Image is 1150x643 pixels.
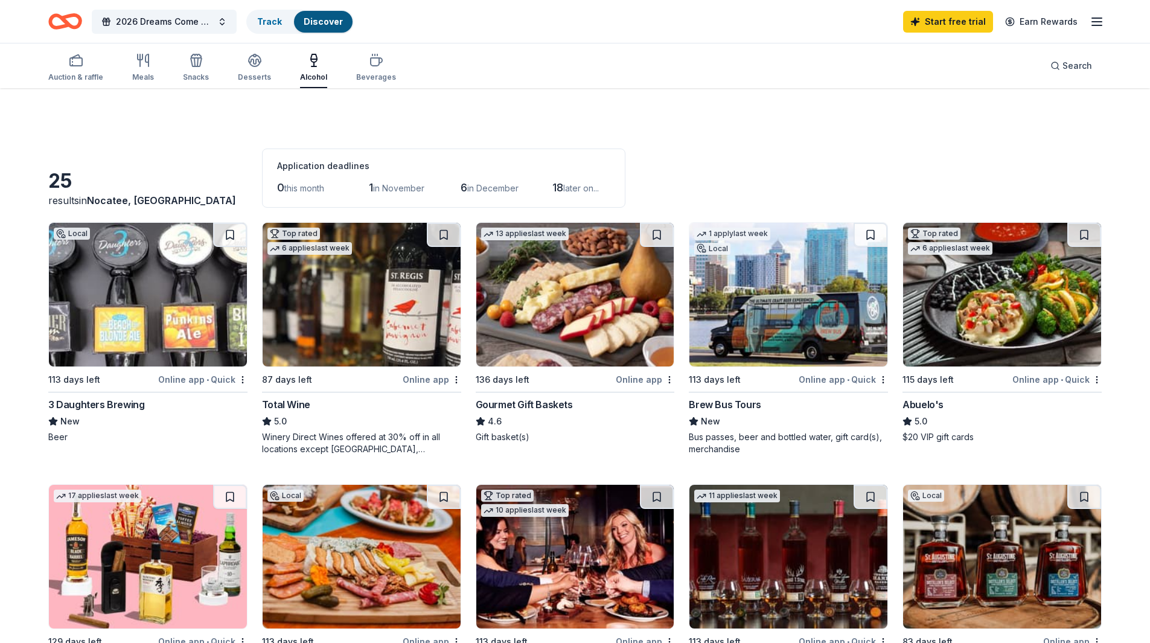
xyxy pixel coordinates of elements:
[373,183,424,193] span: in November
[206,375,209,385] span: •
[476,223,674,366] img: Image for Gourmet Gift Baskets
[263,485,461,629] img: Image for Treylor Park Restaurants
[48,48,103,88] button: Auction & raffle
[356,72,396,82] div: Beverages
[998,11,1085,33] a: Earn Rewards
[48,7,82,36] a: Home
[403,372,461,387] div: Online app
[616,372,674,387] div: Online app
[694,228,770,240] div: 1 apply last week
[49,485,247,629] img: Image for The BroBasket
[476,222,675,443] a: Image for Gourmet Gift Baskets13 applieslast week136 days leftOnline appGourmet Gift Baskets4.6Gi...
[903,485,1101,629] img: Image for St. Augustine Distillery
[689,373,741,387] div: 113 days left
[903,11,993,33] a: Start free trial
[48,397,144,412] div: 3 Daughters Brewing
[60,414,80,429] span: New
[1012,372,1102,387] div: Online app Quick
[257,16,282,27] a: Track
[461,181,467,194] span: 6
[701,414,720,429] span: New
[132,48,154,88] button: Meals
[300,72,327,82] div: Alcohol
[48,431,248,443] div: Beer
[262,373,312,387] div: 87 days left
[476,397,573,412] div: Gourmet Gift Baskets
[79,194,236,206] span: in
[356,48,396,88] button: Beverages
[277,181,284,194] span: 0
[369,181,373,194] span: 1
[481,490,534,502] div: Top rated
[799,372,888,387] div: Online app Quick
[847,375,849,385] span: •
[903,223,1101,366] img: Image for Abuelo's
[476,373,529,387] div: 136 days left
[183,48,209,88] button: Snacks
[481,228,569,240] div: 13 applies last week
[263,223,461,366] img: Image for Total Wine
[902,373,954,387] div: 115 days left
[902,397,944,412] div: Abuelo's
[689,485,887,629] img: Image for Buffalo Trace Distillery
[267,228,320,240] div: Top rated
[689,397,761,412] div: Brew Bus Tours
[54,490,141,502] div: 17 applies last week
[87,194,236,206] span: Nocatee, [GEOGRAPHIC_DATA]
[92,10,237,34] button: 2026 Dreams Come True Gala
[304,16,343,27] a: Discover
[238,72,271,82] div: Desserts
[902,222,1102,443] a: Image for Abuelo's Top rated6 applieslast week115 days leftOnline app•QuickAbuelo's5.0$20 VIP gif...
[552,181,563,194] span: 18
[54,228,90,240] div: Local
[1061,375,1063,385] span: •
[262,431,461,455] div: Winery Direct Wines offered at 30% off in all locations except [GEOGRAPHIC_DATA], [GEOGRAPHIC_DAT...
[908,242,992,255] div: 6 applies last week
[908,490,944,502] div: Local
[158,372,248,387] div: Online app Quick
[563,183,599,193] span: later on...
[238,48,271,88] button: Desserts
[481,504,569,517] div: 10 applies last week
[262,397,310,412] div: Total Wine
[689,431,888,455] div: Bus passes, beer and bottled water, gift card(s), merchandise
[116,14,212,29] span: 2026 Dreams Come True Gala
[246,10,354,34] button: TrackDiscover
[183,72,209,82] div: Snacks
[274,414,287,429] span: 5.0
[267,242,352,255] div: 6 applies last week
[48,373,100,387] div: 113 days left
[48,222,248,443] a: Image for 3 Daughters BrewingLocal113 days leftOnline app•Quick3 Daughters BrewingNewBeer
[476,485,674,629] img: Image for Cooper's Hawk Winery and Restaurants
[48,72,103,82] div: Auction & raffle
[694,490,780,502] div: 11 applies last week
[1062,59,1092,73] span: Search
[908,228,960,240] div: Top rated
[467,183,519,193] span: in December
[915,414,927,429] span: 5.0
[476,431,675,443] div: Gift basket(s)
[694,243,730,255] div: Local
[48,169,248,193] div: 25
[902,431,1102,443] div: $20 VIP gift cards
[689,222,888,455] a: Image for Brew Bus Tours1 applylast weekLocal113 days leftOnline app•QuickBrew Bus ToursNewBus pa...
[48,193,248,208] div: results
[300,48,327,88] button: Alcohol
[689,223,887,366] img: Image for Brew Bus Tours
[132,72,154,82] div: Meals
[1041,54,1102,78] button: Search
[284,183,324,193] span: this month
[267,490,304,502] div: Local
[488,414,502,429] span: 4.6
[277,159,610,173] div: Application deadlines
[262,222,461,455] a: Image for Total WineTop rated6 applieslast week87 days leftOnline appTotal Wine5.0Winery Direct W...
[49,223,247,366] img: Image for 3 Daughters Brewing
